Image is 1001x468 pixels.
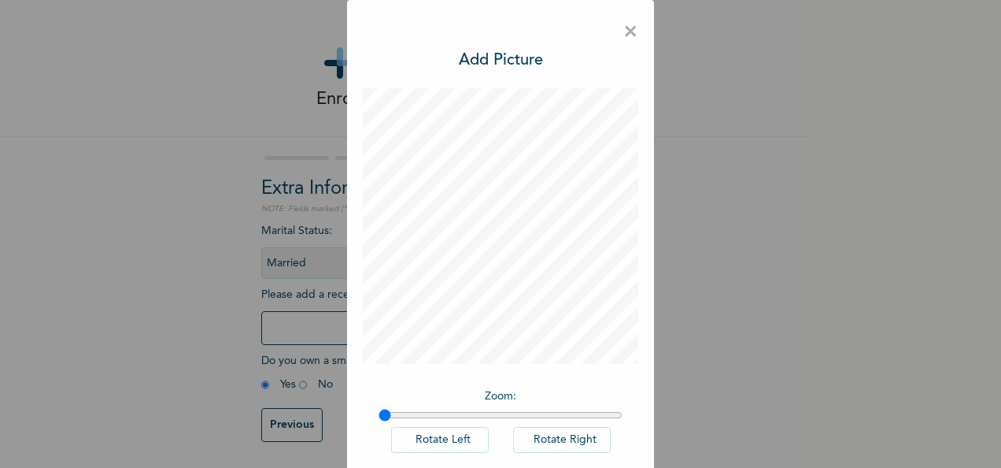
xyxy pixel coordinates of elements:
[623,16,638,49] span: ×
[379,388,622,405] p: Zoom :
[391,427,489,453] button: Rotate Left
[261,289,545,353] span: Please add a recent Passport Photograph
[459,49,543,72] h3: Add Picture
[513,427,611,453] button: Rotate Right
